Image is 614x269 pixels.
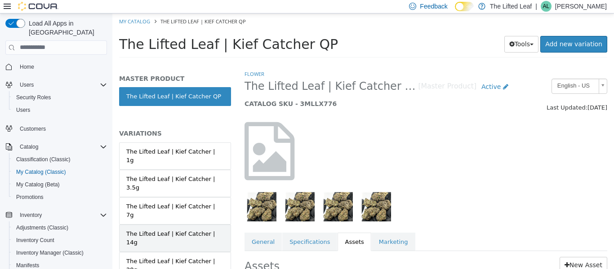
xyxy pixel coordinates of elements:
[7,116,119,124] h5: VARIATIONS
[20,143,38,150] span: Catalog
[13,222,107,233] span: Adjustments (Classic)
[13,154,107,165] span: Classification (Classic)
[420,2,447,11] span: Feedback
[9,153,111,166] button: Classification (Classic)
[16,224,68,231] span: Adjustments (Classic)
[225,219,258,238] a: Assets
[9,104,111,116] button: Users
[16,181,60,188] span: My Catalog (Beta)
[13,192,107,203] span: Promotions
[440,66,483,79] span: English - US
[20,81,34,88] span: Users
[16,123,107,134] span: Customers
[16,210,45,220] button: Inventory
[16,123,49,134] a: Customers
[16,94,51,101] span: Security Roles
[18,2,58,11] img: Cova
[16,262,39,269] span: Manifests
[2,141,111,153] button: Catalog
[170,219,225,238] a: Specifications
[132,57,152,64] a: Flower
[9,166,111,178] button: My Catalog (Classic)
[13,105,34,115] a: Users
[9,221,111,234] button: Adjustments (Classic)
[13,167,107,177] span: My Catalog (Classic)
[543,1,550,12] span: AL
[16,62,38,72] a: Home
[25,19,107,37] span: Load All Apps in [GEOGRAPHIC_DATA]
[13,92,107,103] span: Security Roles
[132,86,401,94] h5: CATALOG SKU - 3MLLX776
[13,235,107,246] span: Inventory Count
[14,134,111,151] div: The Lifted Leaf | Kief Catcher | 1g
[13,192,47,203] a: Promotions
[455,2,474,11] input: Dark Mode
[16,156,71,163] span: Classification (Classic)
[2,60,111,73] button: Home
[20,63,34,71] span: Home
[475,91,495,97] span: [DATE]
[13,105,107,115] span: Users
[7,4,38,11] a: My Catalog
[9,234,111,247] button: Inventory Count
[132,219,169,238] a: General
[9,178,111,191] button: My Catalog (Beta)
[7,23,226,39] span: The Lifted Leaf | Kief Catcher QP
[439,65,495,80] a: English - US
[555,1,607,12] p: [PERSON_NAME]
[13,247,107,258] span: Inventory Manager (Classic)
[14,189,111,206] div: The Lifted Leaf | Kief Catcher | 7g
[447,243,495,260] a: New Asset
[13,179,63,190] a: My Catalog (Beta)
[13,247,87,258] a: Inventory Manager (Classic)
[13,179,107,190] span: My Catalog (Beta)
[14,216,111,234] div: The Lifted Leaf | Kief Catcher | 14g
[16,141,42,152] button: Catalog
[2,209,111,221] button: Inventory
[535,1,537,12] p: |
[434,91,475,97] span: Last Updated:
[7,61,119,69] h5: MASTER PRODUCT
[13,154,74,165] a: Classification (Classic)
[16,106,30,114] span: Users
[9,247,111,259] button: Inventory Manager (Classic)
[48,4,133,11] span: The Lifted Leaf | Kief Catcher QP
[369,70,388,77] span: Active
[16,168,66,176] span: My Catalog (Classic)
[13,235,58,246] a: Inventory Count
[306,70,364,77] small: [Master Product]
[16,61,107,72] span: Home
[2,122,111,135] button: Customers
[16,79,107,90] span: Users
[2,79,111,91] button: Users
[16,237,54,244] span: Inventory Count
[20,125,46,132] span: Customers
[16,249,84,256] span: Inventory Manager (Classic)
[16,141,107,152] span: Catalog
[392,22,427,39] button: Tools
[428,22,495,39] a: Add new variation
[16,210,107,220] span: Inventory
[132,66,306,80] span: The Lifted Leaf | Kief Catcher QP
[13,167,70,177] a: My Catalog (Classic)
[132,243,276,260] h2: Assets
[7,74,119,93] a: The Lifted Leaf | Kief Catcher QP
[490,1,532,12] p: The Lifted Leaf
[13,222,72,233] a: Adjustments (Classic)
[20,212,42,219] span: Inventory
[259,219,303,238] a: Marketing
[14,243,111,261] div: The Lifted Leaf | Kief Catcher | 28g
[16,194,44,201] span: Promotions
[13,92,54,103] a: Security Roles
[541,1,552,12] div: Anna Lutz
[9,91,111,104] button: Security Roles
[16,79,37,90] button: Users
[14,161,111,179] div: The Lifted Leaf | Kief Catcher | 3.5g
[9,191,111,203] button: Promotions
